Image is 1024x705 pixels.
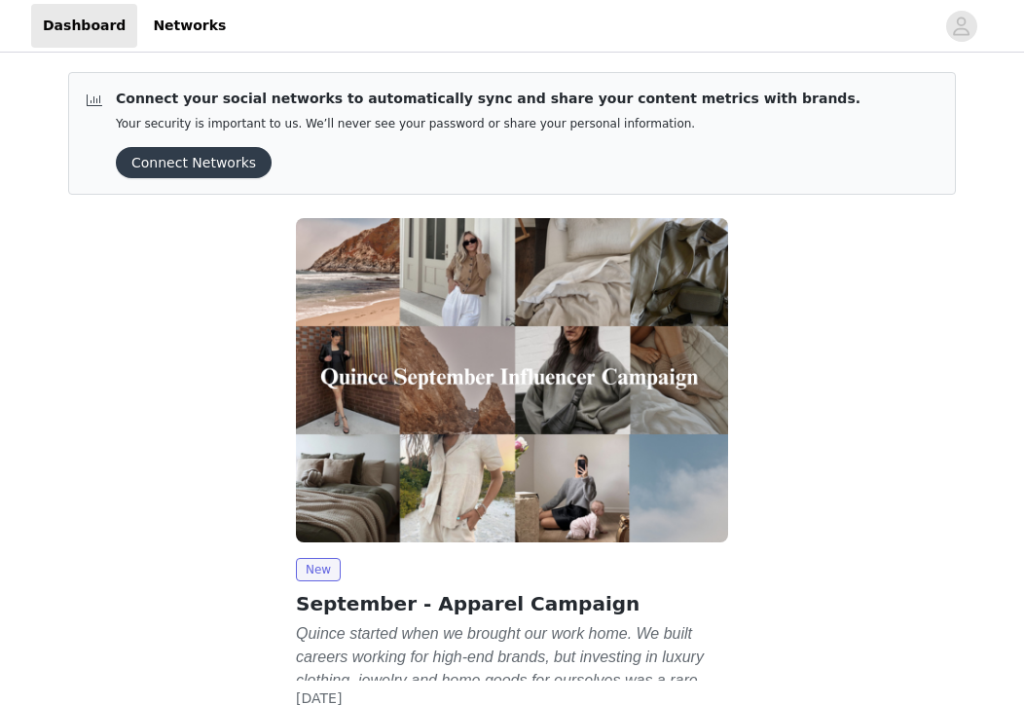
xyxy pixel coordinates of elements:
[116,147,272,178] button: Connect Networks
[296,218,728,542] img: Quince
[116,117,860,131] p: Your security is important to us. We’ll never see your password or share your personal information.
[31,4,137,48] a: Dashboard
[296,558,341,581] span: New
[116,89,860,109] p: Connect your social networks to automatically sync and share your content metrics with brands.
[952,11,970,42] div: avatar
[141,4,238,48] a: Networks
[296,589,728,618] h2: September - Apparel Campaign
